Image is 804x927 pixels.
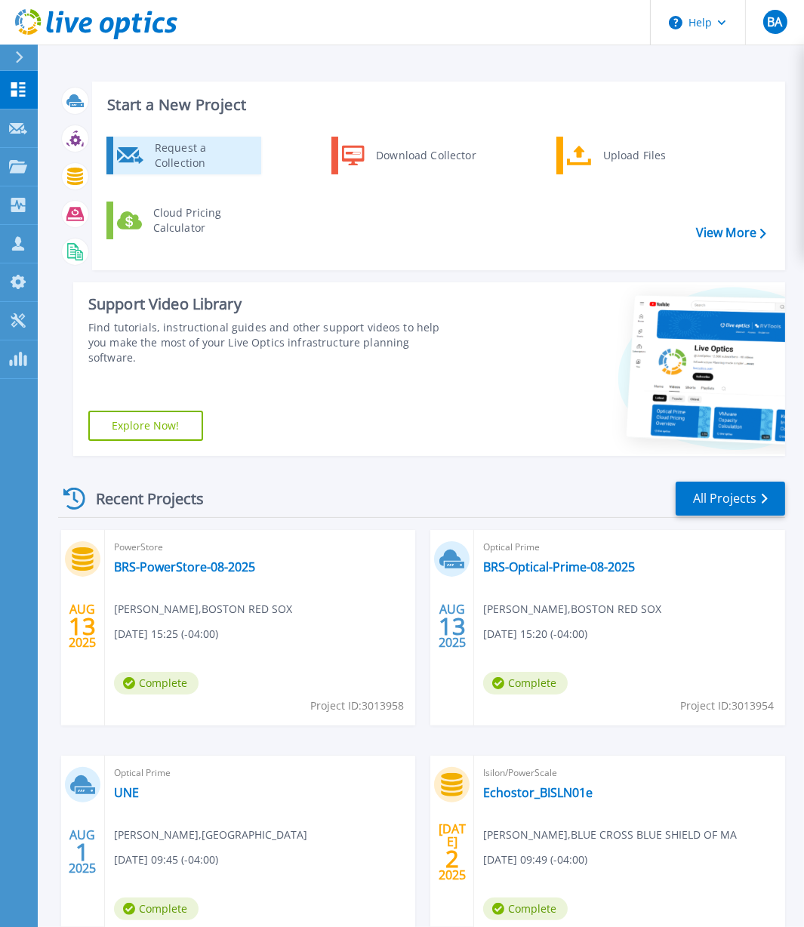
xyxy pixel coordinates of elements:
[483,559,635,574] a: BRS-Optical-Prime-08-2025
[483,626,587,642] span: [DATE] 15:20 (-04:00)
[68,599,97,654] div: AUG 2025
[88,294,455,314] div: Support Video Library
[75,845,89,858] span: 1
[88,320,455,365] div: Find tutorials, instructional guides and other support videos to help you make the most of your L...
[88,411,203,441] a: Explore Now!
[107,97,765,113] h3: Start a New Project
[58,480,224,517] div: Recent Projects
[368,140,482,171] div: Download Collector
[483,539,776,556] span: Optical Prime
[146,205,257,236] div: Cloud Pricing Calculator
[114,672,199,694] span: Complete
[483,852,587,868] span: [DATE] 09:49 (-04:00)
[106,137,261,174] a: Request a Collection
[114,601,292,617] span: [PERSON_NAME] , BOSTON RED SOX
[483,672,568,694] span: Complete
[483,827,737,843] span: [PERSON_NAME] , BLUE CROSS BLUE SHIELD OF MA
[438,599,467,654] div: AUG 2025
[696,226,766,240] a: View More
[114,626,218,642] span: [DATE] 15:25 (-04:00)
[439,620,466,633] span: 13
[680,698,774,714] span: Project ID: 3013954
[114,765,407,781] span: Optical Prime
[310,698,404,714] span: Project ID: 3013958
[69,620,96,633] span: 13
[556,137,711,174] a: Upload Files
[767,16,782,28] span: BA
[68,824,97,879] div: AUG 2025
[114,827,307,843] span: [PERSON_NAME] , [GEOGRAPHIC_DATA]
[483,785,593,800] a: Echostor_BISLN01e
[114,539,407,556] span: PowerStore
[483,601,661,617] span: [PERSON_NAME] , BOSTON RED SOX
[114,785,139,800] a: UNE
[445,852,459,865] span: 2
[114,898,199,920] span: Complete
[483,765,776,781] span: Isilon/PowerScale
[438,824,467,879] div: [DATE] 2025
[147,140,257,171] div: Request a Collection
[676,482,785,516] a: All Projects
[331,137,486,174] a: Download Collector
[114,852,218,868] span: [DATE] 09:45 (-04:00)
[106,202,261,239] a: Cloud Pricing Calculator
[114,559,255,574] a: BRS-PowerStore-08-2025
[483,898,568,920] span: Complete
[596,140,707,171] div: Upload Files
